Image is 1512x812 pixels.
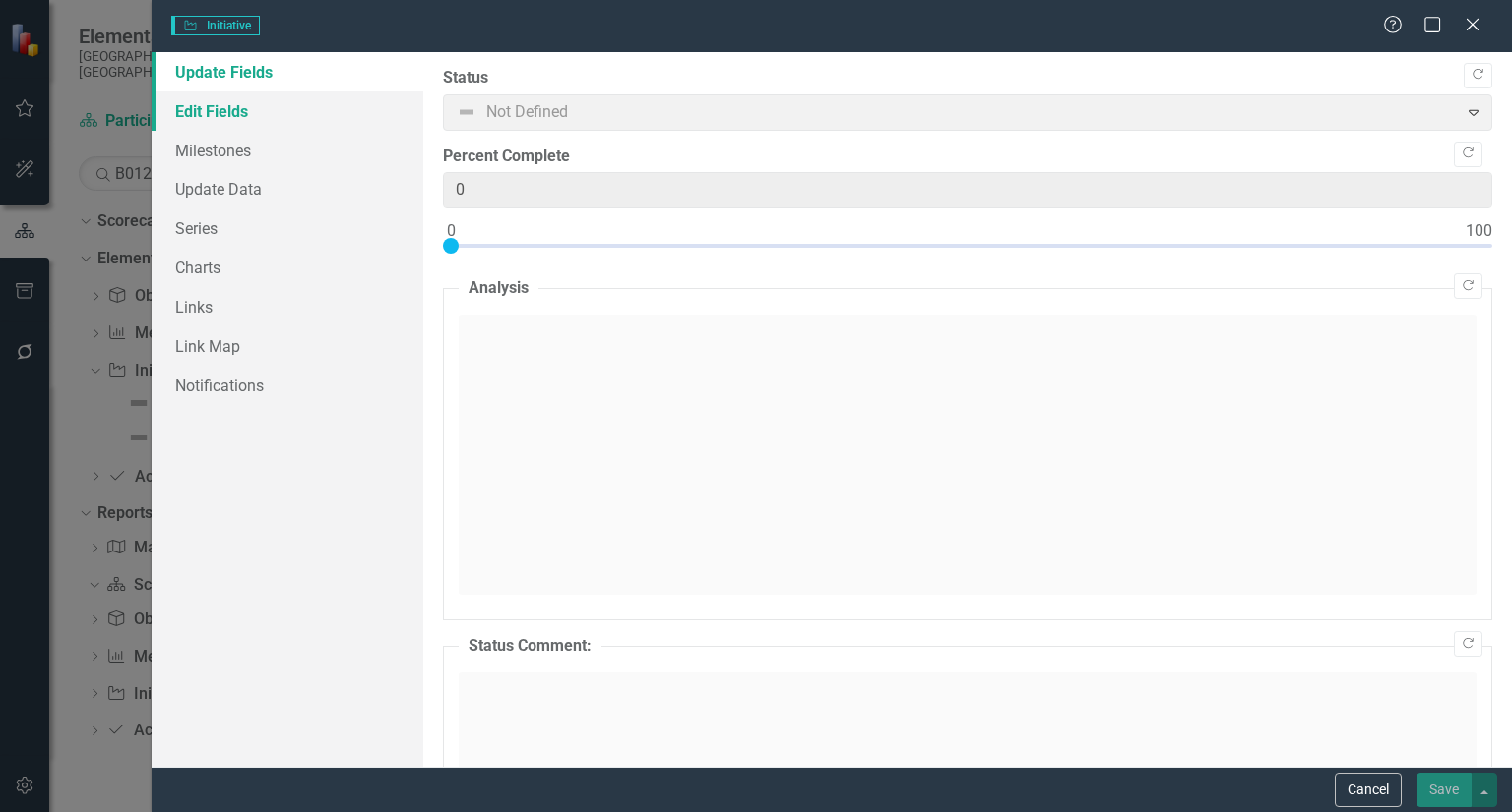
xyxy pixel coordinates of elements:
[171,16,260,35] span: Initiative
[152,287,423,326] a: Links
[459,277,538,300] legend: Analysis
[443,145,1492,168] label: Percent Complete
[152,169,423,208] a: Update Data
[1335,773,1402,807] button: Cancel
[459,635,601,658] legend: Status Comment:
[152,248,423,287] a: Charts
[1417,773,1472,807] button: Save
[152,326,423,366] a: Link Map
[152,208,423,248] a: Series
[152,131,423,170] a: Milestones
[443,67,1492,89] label: Status
[152,91,423,131] a: Edit Fields
[152,52,423,91] a: Update Fields
[152,366,423,405] a: Notifications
